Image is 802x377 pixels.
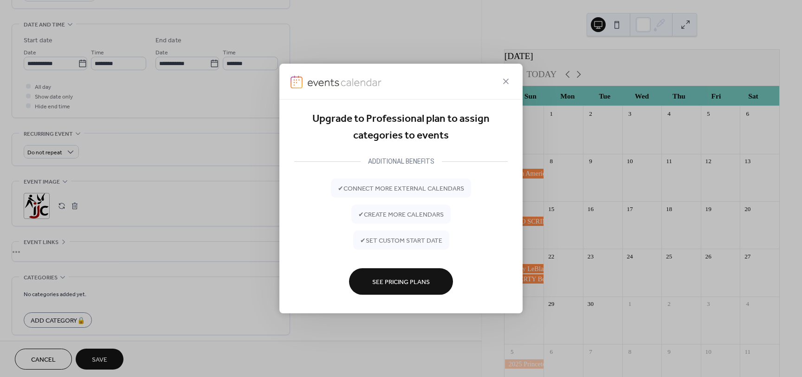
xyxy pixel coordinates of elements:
[360,236,442,246] span: ✔ set custom start date
[349,268,453,295] button: See Pricing Plans
[361,156,442,167] div: ADDITIONAL BENEFITS
[338,184,464,194] span: ✔ connect more external calendars
[358,210,444,220] span: ✔ create more calendars
[291,75,303,88] img: logo-icon
[372,278,430,287] span: See Pricing Plans
[294,111,508,145] div: Upgrade to Professional plan to assign categories to events
[307,75,382,88] img: logo-type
